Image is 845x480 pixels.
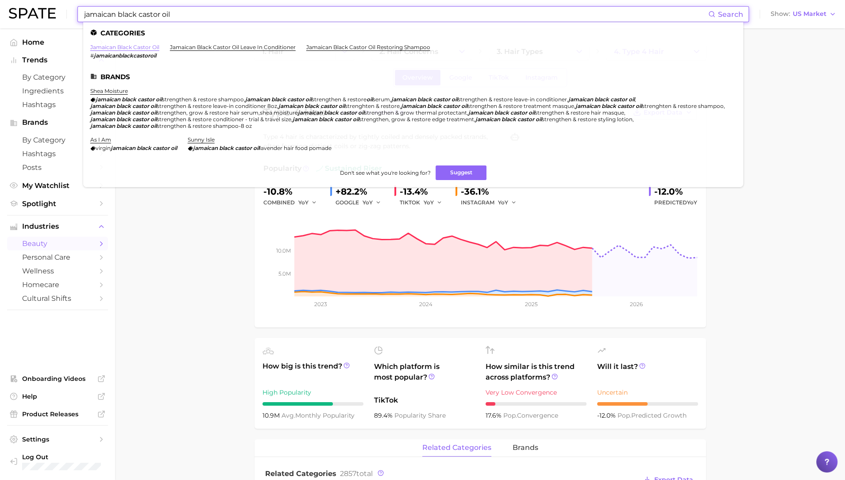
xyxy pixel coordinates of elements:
span: predicted growth [617,411,687,419]
em: jamaican [193,145,218,151]
span: How big is this trend? [262,361,363,383]
div: -10.8% [263,184,323,199]
a: cultural shifts [7,292,108,305]
em: oil [629,96,635,103]
em: castor [617,103,634,109]
em: castor [287,96,304,103]
span: -12.0% [597,411,617,419]
em: oil [150,109,157,116]
em: jamaicanblackcastoroil [94,52,156,59]
span: Help [22,392,93,400]
em: jamaican [96,96,120,103]
a: sunny isle [188,136,215,143]
em: black [137,145,151,151]
tspan: 2024 [419,301,432,307]
span: cultural shifts [22,294,93,303]
span: strengthen & restore [312,96,367,103]
a: Log out. Currently logged in with e-mail stoth@avlon.com. [7,450,108,473]
em: jamaican [90,103,115,109]
a: beauty [7,237,108,250]
em: oil [253,145,259,151]
em: castor [132,123,149,129]
em: oil [150,123,157,129]
div: 5 / 10 [597,402,698,406]
div: Very Low Convergence [486,387,586,398]
span: Product Releases [22,410,93,418]
a: shea moisture [90,88,128,94]
li: Categories [90,29,736,37]
button: ShowUS Market [768,8,838,20]
span: Onboarding Videos [22,375,93,383]
span: wellness [22,267,93,275]
em: castor [443,103,460,109]
div: High Popularity [262,387,363,398]
span: Settings [22,435,93,443]
em: jamaican [391,96,416,103]
a: Ingredients [7,84,108,98]
em: oil [339,103,345,109]
em: black [324,109,339,116]
em: jamaican [575,103,600,109]
span: strengthen & restore shampoo-8 oz [157,123,252,129]
span: Industries [22,223,93,230]
span: YoY [424,199,434,206]
div: 7 / 10 [262,402,363,406]
span: Spotlight [22,200,93,208]
em: castor [433,96,450,103]
span: Ingredients [22,87,93,95]
em: black [116,103,131,109]
span: monthly popularity [282,411,355,419]
em: castor [320,103,337,109]
em: jamaican [278,103,303,109]
a: Help [7,390,108,403]
em: black [271,96,286,103]
span: by Category [22,136,93,144]
div: INSTAGRAM [461,197,523,208]
span: popularity share [394,411,446,419]
span: serum [373,96,390,103]
abbr: popularity index [617,411,631,419]
a: Onboarding Videos [7,372,108,385]
span: Hashtags [22,150,93,158]
em: castor [235,145,252,151]
span: US Market [793,12,826,16]
div: -36.1% [461,184,523,199]
em: black [219,145,234,151]
span: strenghten & restore shampoo [642,103,724,109]
a: Product Releases [7,407,108,421]
em: jamaican [401,103,426,109]
em: oil [156,96,162,103]
em: oil [305,96,312,103]
a: Posts [7,161,108,174]
em: oil [353,116,359,123]
span: related categories [422,444,491,452]
span: Trends [22,56,93,64]
span: strengthen & restore shampoo [162,96,244,103]
div: -13.4% [400,184,448,199]
span: Home [22,38,93,46]
em: jamaican [90,109,115,116]
span: strengthen & restore leave-in conditioner 8oz [157,103,277,109]
div: 1 / 10 [486,402,586,406]
em: oil [461,103,467,109]
a: wellness [7,264,108,278]
a: homecare [7,278,108,292]
span: Will it last? [597,361,698,383]
span: brands [513,444,538,452]
span: 10.9m [262,411,282,419]
em: castor [510,109,527,116]
button: Suggest [436,165,486,180]
em: castor [610,96,627,103]
button: Brands [7,116,108,129]
em: castor [335,116,351,123]
span: strengthen, grow & restore edge treatment [359,116,474,123]
a: Hashtags [7,98,108,111]
span: YoY [298,199,309,206]
button: Industries [7,220,108,233]
span: How similar is this trend across platforms? [486,361,586,383]
span: 2857 [340,469,356,478]
span: homecare [22,280,93,289]
em: black [502,116,516,123]
span: lavender hair food pomade [259,145,332,151]
em: jamaican [468,109,493,116]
